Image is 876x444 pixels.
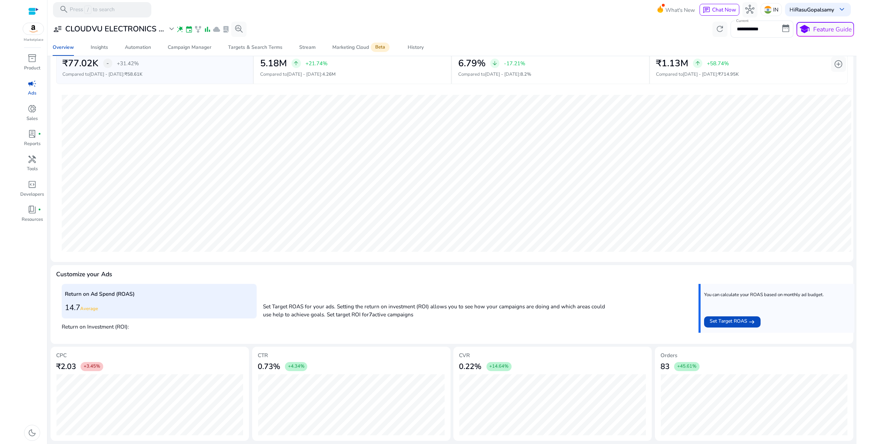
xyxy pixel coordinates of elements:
p: Return on Ad Spend (ROAS) [65,290,254,298]
span: [DATE] - [DATE] [485,71,519,77]
p: +31.42% [117,61,139,66]
p: Set Target ROAS for your ads. Setting the return on investment (ROI) allows you to see how your c... [263,299,606,318]
span: 4.26M [322,71,335,77]
span: expand_more [167,24,176,33]
p: +58.74% [707,61,729,66]
p: Resources [22,216,43,223]
span: wand_stars [176,25,184,33]
h5: CVR [459,352,646,359]
h3: 0.73% [258,362,280,371]
h2: 5.18M [260,58,287,69]
span: chat [703,6,710,14]
img: in.svg [764,6,772,14]
span: - [106,59,109,68]
span: arrow_upward [695,60,701,67]
div: Automation [125,45,151,50]
span: Chat Now [712,6,736,13]
div: Stream [299,45,316,50]
h5: CPC [56,352,243,359]
h3: 83 [660,362,670,371]
span: bar_chart [204,25,211,33]
span: event [185,25,193,33]
p: Return on Investment (ROI): [62,321,257,331]
span: search_insights [234,24,243,33]
span: Average [80,306,98,312]
div: Campaign Manager [168,45,211,50]
span: [DATE] - [DATE] [89,71,123,77]
h2: 6.79% [458,58,486,69]
div: History [408,45,424,50]
p: Compared to : [260,71,445,78]
p: Feature Guide [813,25,852,34]
p: IN [773,3,778,16]
span: ₹58.61K [124,71,142,77]
span: book_4 [28,205,37,214]
div: Targets & Search Terms [228,45,282,50]
p: Product [24,65,40,72]
span: +14.64% [489,363,508,370]
b: RasuGopalsamy [795,6,834,13]
div: Insights [91,45,108,50]
p: +21.74% [305,61,327,66]
span: arrow_downward [492,60,498,67]
span: campaign [28,79,37,88]
span: hub [745,5,754,14]
span: school [799,24,810,35]
span: +45.61% [677,363,696,370]
h5: CTR [258,352,445,359]
span: keyboard_arrow_down [837,5,846,14]
h2: ₹77.02K [62,58,98,69]
p: Hi [790,7,834,12]
span: [DATE] - [DATE] [683,71,717,77]
span: donut_small [28,104,37,113]
p: Press to search [70,6,115,14]
span: dark_mode [28,428,37,437]
h3: 0.22% [459,362,482,371]
b: 7 [369,311,372,318]
span: add_circle [834,60,843,69]
span: fiber_manual_record [38,133,41,136]
mat-icon: east [749,317,755,326]
h4: Customize your Ads [56,271,112,278]
span: 8.2% [520,71,531,77]
p: Compared to : [458,71,643,78]
div: Marketing Cloud [332,44,391,51]
span: handyman [28,155,37,164]
span: lab_profile [222,25,230,33]
span: +4.34% [288,363,304,370]
span: [DATE] - [DATE] [287,71,321,77]
span: What's New [665,4,695,16]
span: fiber_manual_record [38,208,41,211]
span: cloud [213,25,220,33]
p: Marketplace [24,37,43,43]
h3: 14.7 [65,303,254,312]
span: arrow_upward [293,60,299,67]
p: Reports [24,141,40,148]
div: Overview [53,45,74,50]
p: Compared to : [656,71,841,78]
p: Developers [20,191,44,198]
span: lab_profile [28,129,37,138]
h2: ₹1.13M [656,58,688,69]
h5: Orders [660,352,848,359]
span: +3.45% [84,363,100,370]
h3: CLOUDVU ELECTRONICS ... [65,24,164,33]
span: / [84,6,91,14]
span: ₹714.95K [718,71,739,77]
p: Tools [27,166,38,173]
p: Sales [27,115,38,122]
span: Beta [371,43,390,52]
span: user_attributes [53,24,62,33]
span: family_history [194,25,202,33]
h3: ₹2.03 [56,362,76,371]
img: amazon.svg [23,23,44,35]
p: -17.21% [504,61,525,66]
span: Set Target ROAS [710,317,747,326]
span: refresh [715,24,724,33]
span: search [59,5,68,14]
p: You can calculate your ROAS based on monthly ad budget. [704,292,824,298]
span: inventory_2 [28,54,37,63]
p: Compared to : [62,71,247,78]
span: code_blocks [28,180,37,189]
p: Ads [28,90,36,97]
